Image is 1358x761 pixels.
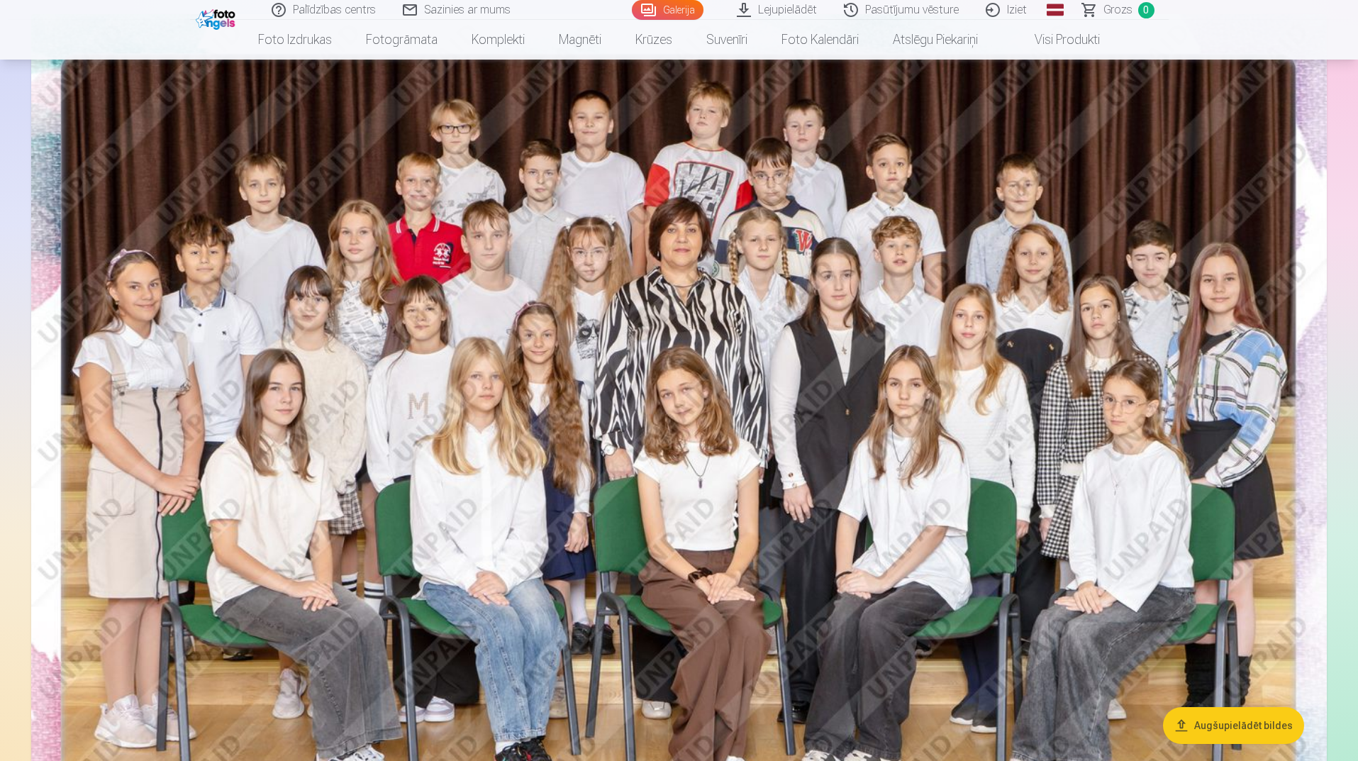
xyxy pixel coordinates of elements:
[542,20,618,60] a: Magnēti
[1138,2,1154,18] span: 0
[349,20,455,60] a: Fotogrāmata
[995,20,1117,60] a: Visi produkti
[764,20,876,60] a: Foto kalendāri
[689,20,764,60] a: Suvenīri
[876,20,995,60] a: Atslēgu piekariņi
[455,20,542,60] a: Komplekti
[1163,707,1304,744] button: Augšupielādēt bildes
[241,20,349,60] a: Foto izdrukas
[618,20,689,60] a: Krūzes
[196,6,239,30] img: /fa1
[1103,1,1132,18] span: Grozs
